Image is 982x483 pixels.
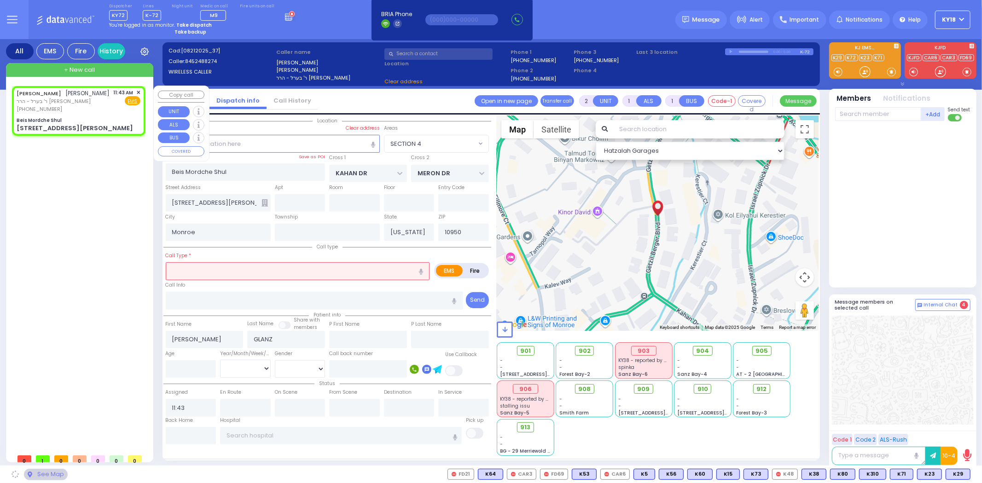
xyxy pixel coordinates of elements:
span: SECTION 4 [384,135,476,152]
div: K73 [744,469,768,480]
label: [PHONE_NUMBER] [511,57,556,63]
span: Patient info [309,311,345,318]
label: Gender [275,350,292,357]
span: - [500,357,503,364]
div: EMS [36,43,64,59]
label: In Service [438,389,462,396]
button: Code-1 [708,95,736,107]
label: Cross 2 [411,154,430,161]
label: KJFD [905,46,976,52]
label: Dispatcher [109,4,132,9]
div: BLS [859,469,886,480]
div: ARON SHMIEL GLANZ [650,195,666,223]
span: 1 [36,455,50,462]
span: K-72 [143,10,161,21]
span: - [559,396,562,402]
button: ALS-Rush [878,434,908,445]
div: BLS [572,469,597,480]
label: Destination [384,389,412,396]
a: Call History [267,96,318,105]
label: ZIP [438,213,445,221]
label: Pick up [466,417,483,424]
label: WIRELESS CALLER [169,68,273,76]
img: red-radio-icon.svg [511,472,516,477]
div: BLS [633,469,655,480]
div: 906 [513,384,538,394]
label: On Scene [275,389,297,396]
strong: Take dispatch [176,22,212,29]
label: Room [329,184,343,191]
label: Apt [275,184,283,191]
label: Fire units on call [240,4,274,9]
span: Phone 2 [511,67,570,75]
div: K38 [802,469,826,480]
div: K5 [633,469,655,480]
div: [STREET_ADDRESS][PERSON_NAME] [17,124,133,133]
span: - [500,364,503,371]
span: 904 [696,346,709,356]
label: Last 3 location [637,48,725,56]
button: Toggle fullscreen view [796,120,814,138]
label: [PERSON_NAME] [276,59,381,67]
div: BLS [744,469,768,480]
input: Search a contact [384,48,493,60]
div: K71 [890,469,913,480]
a: Open this area in Google Maps (opens a new window) [499,319,529,331]
span: KY38 - reported by KY42 [500,396,557,402]
button: Send [466,292,489,308]
span: Alert [750,16,763,24]
button: Map camera controls [796,268,814,287]
span: - [559,364,562,371]
img: message.svg [682,16,689,23]
a: CAR6 [923,54,940,61]
button: Transfer call [540,95,574,107]
label: Street Address [166,184,201,191]
span: 910 [697,385,708,394]
label: Medic on call [200,4,229,9]
span: [08212025_37] [181,47,220,54]
label: Lines [143,4,161,9]
a: CAR3 [941,54,958,61]
button: Internal Chat 4 [915,299,970,311]
a: K71 [873,54,884,61]
label: P Last Name [411,321,442,328]
span: Send text [948,106,970,113]
div: Beis Mordche Shul [17,117,62,124]
label: First Name [166,321,192,328]
span: BRIA Phone [381,10,412,18]
button: UNIT [158,106,190,117]
div: FD21 [447,469,474,480]
span: 913 [521,423,531,432]
span: members [294,324,317,331]
span: [STREET_ADDRESS][PERSON_NAME] [500,371,587,378]
span: KY18 [942,16,956,24]
span: - [559,402,562,409]
label: Caller name [276,48,381,56]
span: spinka [618,364,634,371]
label: KJ EMS... [829,46,901,52]
label: Age [166,350,175,357]
span: 0 [54,455,68,462]
label: Use Callback [445,351,477,358]
div: K29 [946,469,970,480]
span: 905 [755,346,768,356]
button: BUS [679,95,704,107]
span: Sanz Bay-5 [500,409,530,416]
label: P First Name [329,321,360,328]
span: Important [790,16,819,24]
span: Sanz Bay-6 [618,371,648,378]
button: +Add [921,107,945,121]
a: [PERSON_NAME] [17,90,61,97]
span: Notifications [846,16,883,24]
label: Call Type * [166,252,192,259]
img: comment-alt.png [918,303,922,308]
span: Phone 4 [574,67,633,75]
button: Covered [738,95,766,107]
div: 903 [631,346,657,356]
img: red-radio-icon.svg [544,472,549,477]
span: - [500,441,503,448]
div: CAR3 [507,469,536,480]
span: Status [314,380,340,387]
div: K23 [917,469,942,480]
a: KJFD [907,54,922,61]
